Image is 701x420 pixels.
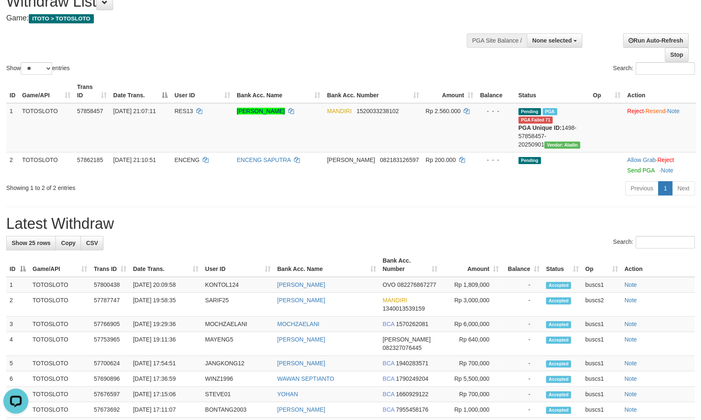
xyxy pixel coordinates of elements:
th: Game/API: activate to sort column ascending [19,79,74,103]
td: · [624,152,696,178]
span: [PERSON_NAME] [327,157,375,163]
a: Resend [645,108,665,114]
span: Copy 1790249204 to clipboard [396,375,428,382]
span: ITOTO > TOTOSLOTO [29,14,94,23]
span: Accepted [546,407,571,414]
td: KONTOL124 [202,277,274,293]
td: Rp 640,000 [440,332,502,356]
td: Rp 1,809,000 [440,277,502,293]
a: Note [624,375,637,382]
div: - - - [480,156,512,164]
td: 57676597 [90,387,130,402]
div: Showing 1 to 2 of 2 entries [6,180,286,192]
a: Note [661,167,673,174]
th: Amount: activate to sort column ascending [440,253,502,277]
a: Run Auto-Refresh [623,33,688,48]
td: - [502,356,543,371]
th: Bank Acc. Number: activate to sort column ascending [379,253,440,277]
td: 57673692 [90,402,130,417]
span: Accepted [546,321,571,328]
a: [PERSON_NAME] [277,297,325,304]
th: ID: activate to sort column descending [6,253,29,277]
span: BCA [382,391,394,397]
td: TOTOSLOTO [29,293,90,316]
td: TOTOSLOTO [29,387,90,402]
span: Rp 2.560.000 [425,108,460,114]
a: Previous [625,181,658,195]
a: Copy [55,236,81,250]
td: 4 [6,332,29,356]
th: Status [515,79,590,103]
td: TOTOSLOTO [29,371,90,387]
td: 57753965 [90,332,130,356]
span: Copy 082327076445 to clipboard [382,344,421,351]
td: [DATE] 19:11:36 [130,332,202,356]
th: Balance [477,79,515,103]
th: ID [6,79,19,103]
span: 57862185 [77,157,103,163]
span: Copy 1660929122 to clipboard [396,391,428,397]
a: MOCHZAELANI [277,321,319,327]
th: Action [624,79,696,103]
td: TOTOSLOTO [29,332,90,356]
button: Open LiveChat chat widget [3,3,28,28]
td: buscs1 [582,316,621,332]
td: buscs1 [582,356,621,371]
span: MANDIRI [327,108,352,114]
td: Rp 700,000 [440,356,502,371]
td: 57787747 [90,293,130,316]
a: Note [624,391,637,397]
a: Allow Grab [627,157,656,163]
a: CSV [80,236,103,250]
td: 1 [6,277,29,293]
td: buscs1 [582,371,621,387]
td: BONTANG2003 [202,402,274,417]
td: 57690896 [90,371,130,387]
span: BCA [382,375,394,382]
span: Marked by buscs2 [543,108,557,115]
span: · [627,157,657,163]
td: buscs2 [582,293,621,316]
span: Vendor URL: https://payment4.1velocity.biz [544,142,580,149]
td: Rp 6,000,000 [440,316,502,332]
a: YOHAN [277,391,298,397]
span: Show 25 rows [12,240,50,246]
td: 57766905 [90,316,130,332]
th: Bank Acc. Number: activate to sort column ascending [324,79,422,103]
td: Rp 1,000,000 [440,402,502,417]
th: Action [621,253,695,277]
span: Accepted [546,376,571,383]
td: TOTOSLOTO [19,103,74,152]
td: - [502,293,543,316]
a: Note [624,336,637,343]
td: buscs1 [582,332,621,356]
th: Game/API: activate to sort column ascending [29,253,90,277]
td: 3 [6,316,29,332]
td: - [502,371,543,387]
td: 57800438 [90,277,130,293]
a: [PERSON_NAME] [277,360,325,367]
span: Accepted [546,297,571,304]
th: User ID: activate to sort column ascending [171,79,233,103]
a: [PERSON_NAME] [237,108,285,114]
button: None selected [527,33,582,48]
a: 1 [658,181,672,195]
span: Pending [518,157,541,164]
a: Note [624,406,637,413]
td: buscs1 [582,387,621,402]
td: - [502,316,543,332]
span: Accepted [546,360,571,367]
th: Balance: activate to sort column ascending [502,253,543,277]
td: Rp 5,500,000 [440,371,502,387]
span: Copy [61,240,75,246]
td: · · [624,103,696,152]
td: - [502,332,543,356]
a: [PERSON_NAME] [277,336,325,343]
span: Accepted [546,282,571,289]
td: TOTOSLOTO [19,152,74,178]
th: Bank Acc. Name: activate to sort column ascending [274,253,379,277]
a: Next [672,181,695,195]
span: ENCENG [174,157,199,163]
label: Search: [613,62,695,75]
a: Stop [665,48,688,62]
